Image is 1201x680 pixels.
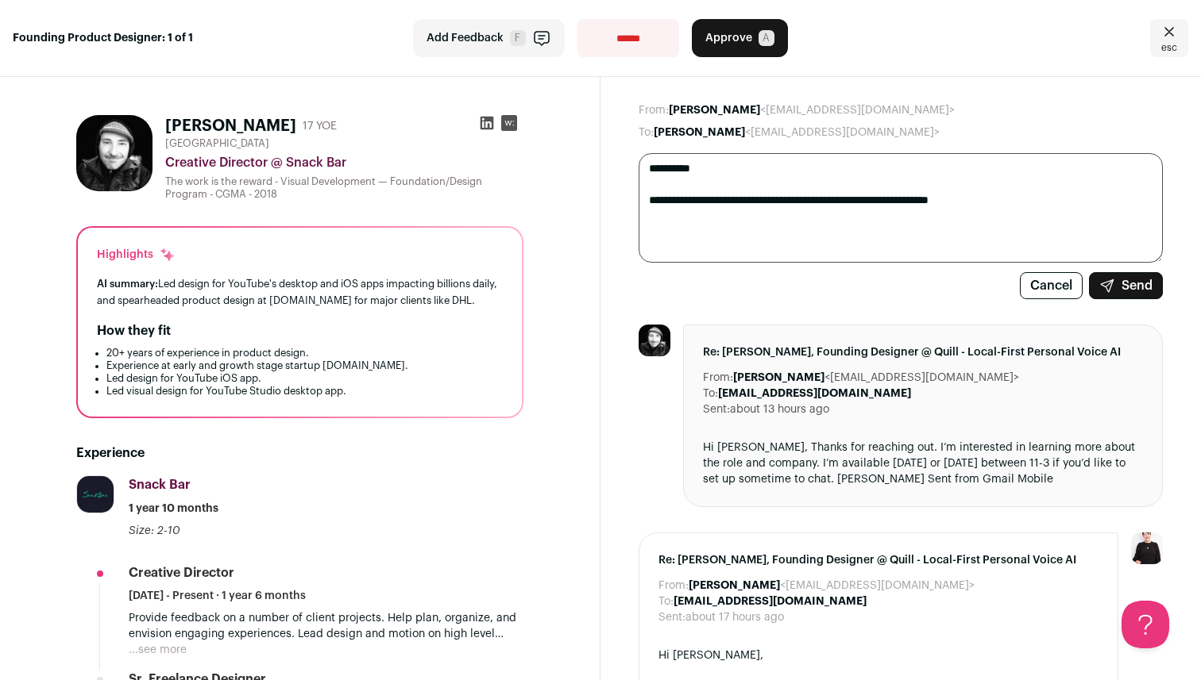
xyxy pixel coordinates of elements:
h2: Experience [76,444,523,463]
button: Send [1089,272,1163,299]
span: [GEOGRAPHIC_DATA] [165,137,269,150]
img: 9240684-medium_jpg [1131,532,1163,564]
b: [PERSON_NAME] [654,127,745,138]
span: 1 year 10 months [129,501,218,517]
button: Cancel [1020,272,1083,299]
dd: <[EMAIL_ADDRESS][DOMAIN_NAME]> [689,578,975,594]
div: The work is the reward - Visual Development — Foundation/Design Program - CGMA - 2018 [165,175,523,201]
span: esc [1161,41,1177,54]
span: Add Feedback [427,30,504,46]
span: Size: 2-10 [129,525,180,536]
span: Re: [PERSON_NAME], Founding Designer @ Quill - Local-First Personal Voice AI [658,552,1099,568]
span: Re: [PERSON_NAME], Founding Designer @ Quill - Local-First Personal Voice AI [703,344,1143,360]
span: AI summary: [97,279,158,289]
b: [PERSON_NAME] [733,372,824,383]
dd: about 17 hours ago [685,609,784,625]
dt: To: [639,125,654,140]
button: Approve A [692,19,788,57]
div: Creative Director @ Snack Bar [165,153,523,172]
div: Creative Director [129,564,234,582]
dd: <[EMAIL_ADDRESS][DOMAIN_NAME]> [733,370,1019,386]
b: [EMAIL_ADDRESS][DOMAIN_NAME] [718,388,911,399]
div: Highlights [97,247,176,263]
span: Approve [705,30,752,46]
dt: To: [703,386,718,401]
div: 17 YOE [303,118,337,134]
li: Experience at early and growth stage startup [DOMAIN_NAME]. [106,359,503,372]
h2: How they fit [97,321,171,340]
button: Add Feedback F [413,19,565,57]
dt: Sent: [703,401,730,417]
strong: Founding Product Designer: 1 of 1 [13,30,193,46]
span: F [510,30,526,46]
dd: <[EMAIL_ADDRESS][DOMAIN_NAME]> [654,125,940,140]
a: Close [1150,19,1188,57]
b: [PERSON_NAME] [689,580,780,591]
dd: about 13 hours ago [730,401,829,417]
span: Snack Bar [129,478,191,491]
li: 20+ years of experience in product design. [106,347,503,359]
dt: From: [639,102,669,118]
p: Provide feedback on a number of client projects. Help plan, organize, and envision engaging exper... [129,610,523,642]
h1: [PERSON_NAME] [165,115,296,137]
li: Led design for YouTube iOS app. [106,372,503,385]
img: b72569192815674f6eab3e59575e93ca0b4291e4344eccaf438ff4347c258136 [77,476,114,513]
b: [PERSON_NAME] [669,105,760,116]
img: 1ff9925e608965723be361c5d03b1b5efa8f906c74b5f3bf344db02e27d14bff [639,325,670,356]
div: Hi [PERSON_NAME], Thanks for reaching out. I’m interested in learning more about the role and com... [703,440,1143,487]
span: A [759,30,774,46]
div: Led design for YouTube's desktop and iOS apps impacting billions daily, and spearheaded product d... [97,275,503,309]
dt: To: [658,594,674,609]
iframe: Help Scout Beacon - Open [1122,601,1169,648]
dd: <[EMAIL_ADDRESS][DOMAIN_NAME]> [669,102,955,118]
dt: From: [703,370,733,386]
b: [EMAIL_ADDRESS][DOMAIN_NAME] [674,596,867,607]
div: Hi [PERSON_NAME], [658,647,1099,663]
li: Led visual design for YouTube Studio desktop app. [106,385,503,398]
dt: Sent: [658,609,685,625]
dt: From: [658,578,689,594]
span: [DATE] - Present · 1 year 6 months [129,588,306,604]
button: ...see more [129,642,187,658]
img: 1ff9925e608965723be361c5d03b1b5efa8f906c74b5f3bf344db02e27d14bff [76,115,153,191]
